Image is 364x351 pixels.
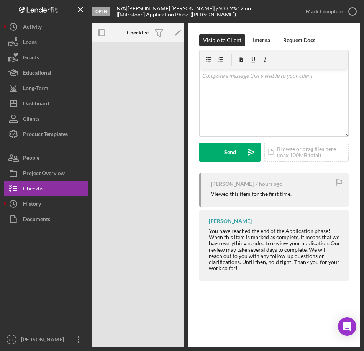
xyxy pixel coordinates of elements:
button: History [4,196,88,212]
span: $500 [215,5,228,11]
div: Send [224,143,236,162]
div: [PERSON_NAME] [209,218,252,224]
button: Mark Complete [298,4,360,19]
b: Checklist [127,30,149,36]
div: [PERSON_NAME] [PERSON_NAME] | [128,5,215,11]
div: Internal [253,34,272,46]
div: Open Intercom Messenger [338,317,356,336]
button: Documents [4,212,88,227]
div: [PERSON_NAME] [211,181,254,187]
b: N/A [116,5,126,11]
button: ET[PERSON_NAME] [4,332,88,347]
div: Clients [23,111,39,128]
button: Project Overview [4,166,88,181]
div: Loans [23,34,37,52]
div: Activity [23,19,42,36]
div: Request Docs [283,34,315,46]
div: 12 mo [237,5,251,11]
text: ET [9,338,14,342]
div: Visible to Client [203,34,241,46]
div: Product Templates [23,126,68,144]
button: Educational [4,65,88,80]
div: Mark Complete [306,4,343,19]
div: Educational [23,65,51,82]
div: Checklist [23,181,45,198]
div: Dashboard [23,96,49,113]
button: Long-Term [4,80,88,96]
button: People [4,150,88,166]
button: Internal [249,34,275,46]
time: 2025-09-17 14:49 [255,181,282,187]
div: [PERSON_NAME] [19,332,69,349]
div: People [23,150,39,167]
div: Long-Term [23,80,48,98]
div: 2 % [230,5,237,11]
div: Viewed this item for the first time. [211,191,292,197]
div: Project Overview [23,166,65,183]
button: Send [199,143,261,162]
button: Loans [4,34,88,50]
div: Documents [23,212,50,229]
button: Clients [4,111,88,126]
button: Checklist [4,181,88,196]
div: Open [92,7,110,16]
button: Request Docs [279,34,319,46]
div: | [116,5,128,11]
div: | [Milestone] Application Phase ([PERSON_NAME]) [116,11,236,18]
div: You have reached the end of the Application phase! When this item is marked as complete, it means... [209,228,341,271]
button: Product Templates [4,126,88,142]
div: History [23,196,41,213]
button: Visible to Client [199,34,245,46]
div: Grants [23,50,39,67]
button: Grants [4,50,88,65]
button: Activity [4,19,88,34]
button: Dashboard [4,96,88,111]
